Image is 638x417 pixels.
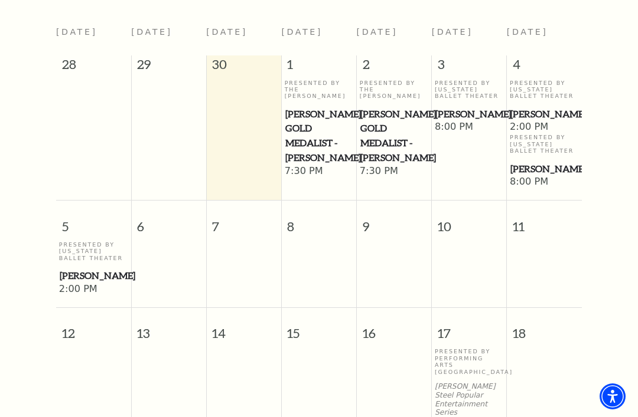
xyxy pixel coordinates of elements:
[435,107,504,122] a: Peter Pan
[59,283,128,296] span: 2:00 PM
[207,55,281,79] span: 30
[510,162,578,176] span: [PERSON_NAME]
[285,165,354,178] span: 7:30 PM
[282,201,356,241] span: 8
[285,80,354,100] p: Presented By The [PERSON_NAME]
[206,27,248,37] span: [DATE]
[510,134,579,154] p: Presented By [US_STATE] Ballet Theater
[432,27,473,37] span: [DATE]
[360,80,429,100] p: Presented By The [PERSON_NAME]
[510,162,579,176] a: Peter Pan
[510,107,578,122] span: [PERSON_NAME]
[207,201,281,241] span: 7
[282,55,356,79] span: 1
[510,80,579,100] p: Presented By [US_STATE] Ballet Theater
[357,308,431,349] span: 16
[432,55,506,79] span: 3
[56,27,97,37] span: [DATE]
[360,107,429,165] a: Cliburn Gold Medalist - Aristo Sham
[507,27,548,37] span: [DATE]
[435,382,504,417] p: [PERSON_NAME] Steel Popular Entertainment Series
[357,201,431,241] span: 9
[435,348,504,375] p: Presented By Performing Arts [GEOGRAPHIC_DATA]
[600,383,626,409] div: Accessibility Menu
[131,27,172,37] span: [DATE]
[360,107,428,165] span: [PERSON_NAME] Gold Medalist - [PERSON_NAME]
[435,121,504,134] span: 8:00 PM
[285,107,354,165] a: Cliburn Gold Medalist - Aristo Sham
[360,165,429,178] span: 7:30 PM
[357,27,398,37] span: [DATE]
[282,308,356,349] span: 15
[59,241,128,261] p: Presented By [US_STATE] Ballet Theater
[435,80,504,100] p: Presented By [US_STATE] Ballet Theater
[432,308,506,349] span: 17
[510,176,579,189] span: 8:00 PM
[207,308,281,349] span: 14
[432,201,506,241] span: 10
[507,55,582,79] span: 4
[56,308,131,349] span: 12
[507,308,582,349] span: 18
[132,201,206,241] span: 6
[60,268,128,283] span: [PERSON_NAME]
[507,201,582,241] span: 11
[281,27,323,37] span: [DATE]
[56,55,131,79] span: 28
[56,201,131,241] span: 5
[285,107,353,165] span: [PERSON_NAME] Gold Medalist - [PERSON_NAME]
[59,268,128,283] a: Peter Pan
[510,121,579,134] span: 2:00 PM
[132,308,206,349] span: 13
[435,107,503,122] span: [PERSON_NAME]
[510,107,579,122] a: Peter Pan
[132,55,206,79] span: 29
[357,55,431,79] span: 2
